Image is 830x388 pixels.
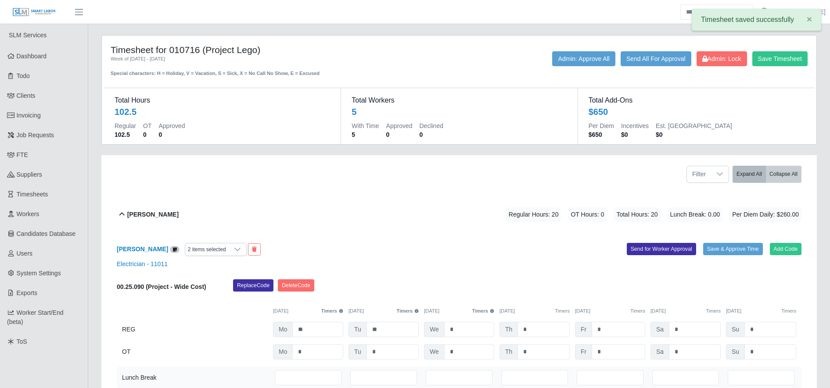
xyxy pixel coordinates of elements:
div: Timesheet saved successfully [692,9,821,31]
dd: 0 [386,130,413,139]
button: Timers [472,307,495,315]
span: Mo [273,344,293,360]
div: [DATE] [575,307,645,315]
dt: Approved [386,121,413,130]
button: DeleteCode [278,279,314,292]
b: [PERSON_NAME] [127,210,179,219]
span: Suppliers [17,171,42,178]
span: FTE [17,151,28,158]
button: [PERSON_NAME] Regular Hours: 20 OT Hours: 0 Total Hours: 20 Lunch Break: 0.00Per Diem Daily: $260.00 [117,197,801,232]
button: Add Code [770,243,802,255]
span: Total Hours: 20 [614,207,660,222]
div: 102.5 [115,106,137,118]
dd: $0 [656,130,732,139]
div: 2 items selected [185,243,229,256]
span: Invoicing [17,112,41,119]
button: Send All For Approval [621,51,691,66]
span: OT Hours: 0 [568,207,607,222]
span: Todo [17,72,30,79]
span: System Settings [17,270,61,277]
dt: Est. [GEOGRAPHIC_DATA] [656,121,732,130]
span: Sa [650,322,669,337]
span: Admin: Lock [702,55,741,62]
span: Regular Hours: 20 [506,207,561,222]
dd: $0 [621,130,649,139]
dt: Declined [420,121,443,130]
dd: 0 [158,130,185,139]
a: [PERSON_NAME] [775,7,826,17]
span: Users [17,250,33,257]
button: ReplaceCode [233,279,273,292]
div: 5 [352,106,356,118]
dt: Regular [115,121,136,130]
div: [DATE] [650,307,721,315]
div: Week of [DATE] - [DATE] [111,55,393,63]
button: Admin: Lock [697,51,747,66]
span: Sa [650,344,669,360]
div: [DATE] [726,307,796,315]
span: Candidates Database [17,230,76,237]
span: Timesheets [17,191,48,198]
span: Th [499,322,518,337]
span: ToS [17,338,27,345]
button: Save Timesheet [752,51,808,66]
div: bulk actions [733,166,801,183]
dd: 0 [143,130,151,139]
span: Fr [575,322,592,337]
dt: Per Diem [589,121,614,130]
dt: OT [143,121,151,130]
button: End Worker & Remove from the Timesheet [248,243,261,256]
span: Per Diem Daily: $260.00 [729,207,801,222]
dd: 0 [420,130,443,139]
span: Filter [687,166,711,182]
span: Workers [17,210,40,217]
div: Special characters: H = Holiday, V = Vacation, S = Sick, X = No Call No Show, E = Excused [111,63,393,77]
button: Admin: Approve All [552,51,615,66]
a: Electrician - 11011 [117,260,168,267]
dd: $650 [589,130,614,139]
button: Timers [397,307,419,315]
span: Lunch Break: 0.00 [668,207,723,222]
dt: With Time [352,121,379,130]
span: Su [726,322,745,337]
div: Lunch Break [122,373,157,382]
span: Job Requests [17,132,54,139]
dt: Incentives [621,121,649,130]
span: Tu [349,344,367,360]
dt: Approved [158,121,185,130]
a: View/Edit Notes [170,246,180,253]
input: Search [680,4,753,20]
div: [DATE] [349,307,419,315]
button: Collapse All [765,166,801,183]
button: Timers [555,307,570,315]
button: Timers [630,307,645,315]
dd: 5 [352,130,379,139]
a: [PERSON_NAME] [117,246,168,253]
button: Send for Worker Approval [627,243,696,255]
span: Dashboard [17,53,47,60]
button: Expand All [733,166,766,183]
span: We [424,322,445,337]
span: We [424,344,445,360]
div: [DATE] [499,307,570,315]
span: Mo [273,322,293,337]
div: [DATE] [424,307,494,315]
dt: Total Add-Ons [589,95,804,106]
button: Timers [321,307,344,315]
span: Clients [17,92,36,99]
span: SLM Services [9,32,47,39]
span: Th [499,344,518,360]
button: Timers [706,307,721,315]
h4: Timesheet for 010716 (Project Lego) [111,44,393,55]
div: [DATE] [273,307,343,315]
b: 00.25.090 (Project - Wide Cost) [117,283,206,290]
span: Su [726,344,745,360]
span: Fr [575,344,592,360]
button: Save & Approve Time [703,243,763,255]
div: $650 [589,106,608,118]
dd: 102.5 [115,130,136,139]
dt: Total Workers [352,95,567,106]
span: Worker Start/End (beta) [7,309,64,325]
button: Timers [781,307,796,315]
